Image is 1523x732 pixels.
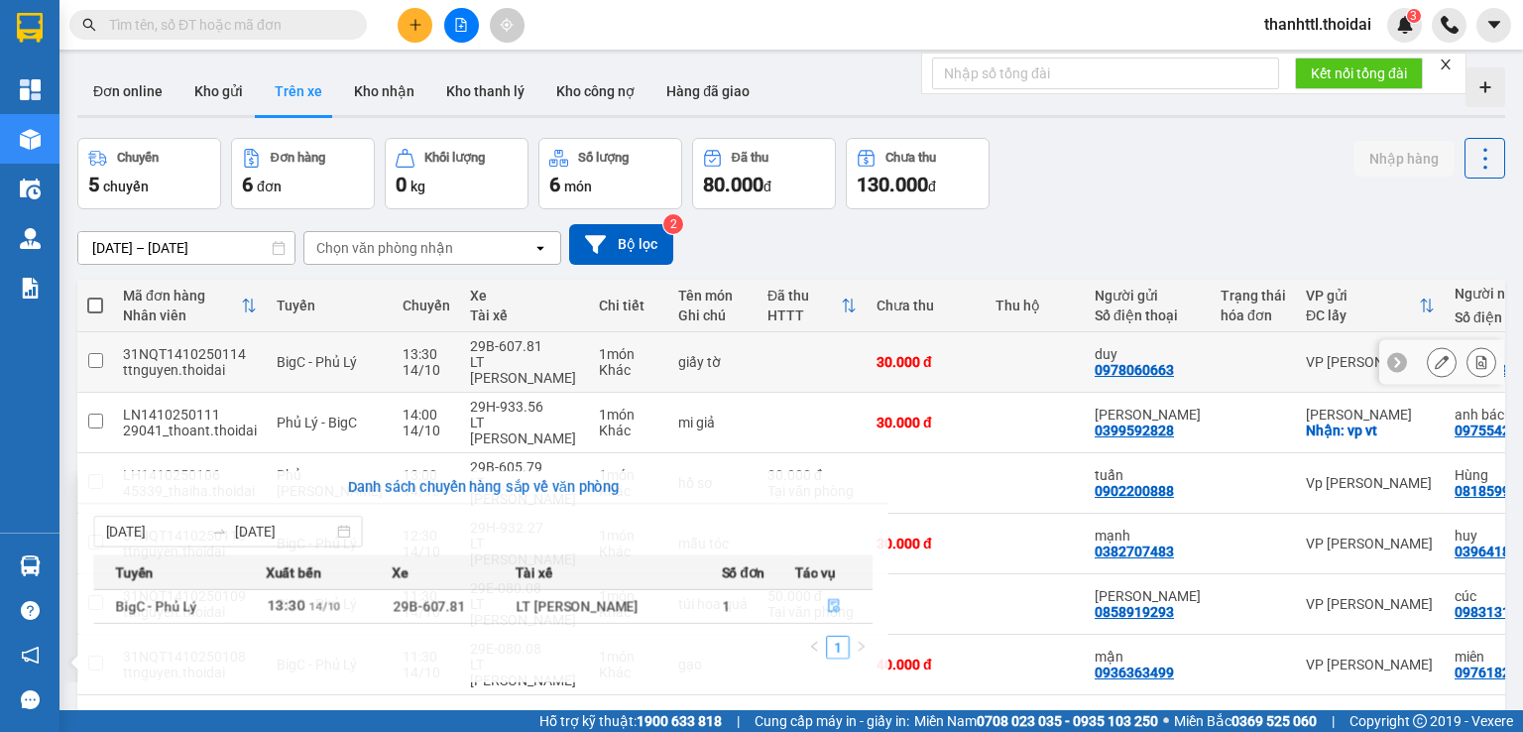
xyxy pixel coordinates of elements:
[692,138,836,209] button: Đã thu80.000đ
[569,224,673,265] button: Bộ lọc
[490,8,525,43] button: aim
[470,307,579,323] div: Tài xế
[763,179,771,194] span: đ
[430,67,540,115] button: Kho thanh lý
[277,596,357,612] span: BigC - Phủ Lý
[755,710,909,732] span: Cung cấp máy in - giấy in:
[1221,288,1286,304] div: Trạng thái
[21,690,40,709] span: message
[385,138,528,209] button: Khối lượng0kg
[1095,288,1201,304] div: Người gửi
[231,138,375,209] button: Đơn hàng6đơn
[1485,16,1503,34] span: caret-down
[1095,544,1174,559] div: 0382707483
[599,604,658,620] div: Khác
[470,338,579,354] div: 29B-607.81
[599,423,658,438] div: Khác
[678,536,748,551] div: mẫu tóc
[1439,58,1453,71] span: close
[1407,9,1421,23] sup: 3
[259,67,338,115] button: Trên xe
[678,307,748,323] div: Ghi chú
[1095,307,1201,323] div: Số điện thoại
[703,173,763,196] span: 80.000
[123,544,257,559] div: ttnguyen.thoidai
[277,657,357,672] span: BigC - Phủ Lý
[599,467,658,483] div: 1 món
[538,138,682,209] button: Số lượng6món
[20,228,41,249] img: warehouse-icon
[123,528,257,544] div: 31NQT1410250113
[1248,12,1387,37] span: thanhttl.thoidai
[767,307,841,323] div: HTTT
[470,580,579,596] div: 29E-080.08
[1410,9,1417,23] span: 3
[403,407,450,423] div: 14:00
[1095,423,1174,438] div: 0399592828
[123,288,241,304] div: Mã đơn hàng
[123,346,257,362] div: 31NQT1410250114
[599,298,658,313] div: Chi tiết
[117,151,159,165] div: Chuyến
[470,657,579,688] div: LT [PERSON_NAME]
[403,665,450,680] div: 14/10
[767,588,857,604] div: 50.000 đ
[113,280,267,332] th: Toggle SortBy
[599,483,658,499] div: Khác
[549,173,560,196] span: 6
[599,362,658,378] div: Khác
[1306,407,1435,423] div: [PERSON_NAME]
[1295,58,1423,89] button: Kết nối tổng đài
[877,298,976,313] div: Chưa thu
[637,713,722,729] strong: 1900 633 818
[17,13,43,43] img: logo-vxr
[257,179,282,194] span: đơn
[1306,596,1435,612] div: VP [PERSON_NAME]
[767,483,857,499] div: Tại văn phòng
[470,520,579,536] div: 29H-932.27
[1306,423,1435,438] div: Nhận: vp vt
[767,288,841,304] div: Đã thu
[403,423,450,438] div: 14/10
[454,18,468,32] span: file-add
[338,67,430,115] button: Kho nhận
[539,710,722,732] span: Hỗ trợ kỹ thuật:
[21,601,40,620] span: question-circle
[403,467,450,483] div: 13:00
[277,298,383,313] div: Tuyến
[410,179,425,194] span: kg
[767,604,857,620] div: Tại văn phòng
[20,555,41,576] img: warehouse-icon
[1306,307,1419,323] div: ĐC lấy
[578,151,629,165] div: Số lượng
[678,475,748,491] div: hồ sơ
[877,415,976,430] div: 30.000 đ
[599,346,658,362] div: 1 món
[599,665,658,680] div: Khác
[914,710,1158,732] span: Miền Nam
[1231,713,1317,729] strong: 0369 525 060
[932,58,1279,89] input: Nhập số tổng đài
[470,415,579,446] div: LT [PERSON_NAME]
[928,179,936,194] span: đ
[540,67,650,115] button: Kho công nợ
[123,588,257,604] div: 31NQT1410250109
[470,459,579,475] div: 29B-605.79
[564,179,592,194] span: món
[470,596,579,628] div: LT [PERSON_NAME]
[678,657,748,672] div: gạo
[1306,288,1419,304] div: VP gửi
[424,151,485,165] div: Khối lượng
[20,278,41,299] img: solution-icon
[271,151,325,165] div: Đơn hàng
[470,354,579,386] div: LT [PERSON_NAME]
[123,362,257,378] div: ttnguyen.thoidai
[316,238,453,258] div: Chọn văn phòng nhận
[1095,407,1201,423] div: ngọc bích
[20,129,41,150] img: warehouse-icon
[123,407,257,423] div: LN1410250111
[877,354,976,370] div: 30.000 đ
[123,665,257,680] div: ttnguyen.thoidai
[123,604,257,620] div: ttnguyen.thoidai
[82,18,96,32] span: search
